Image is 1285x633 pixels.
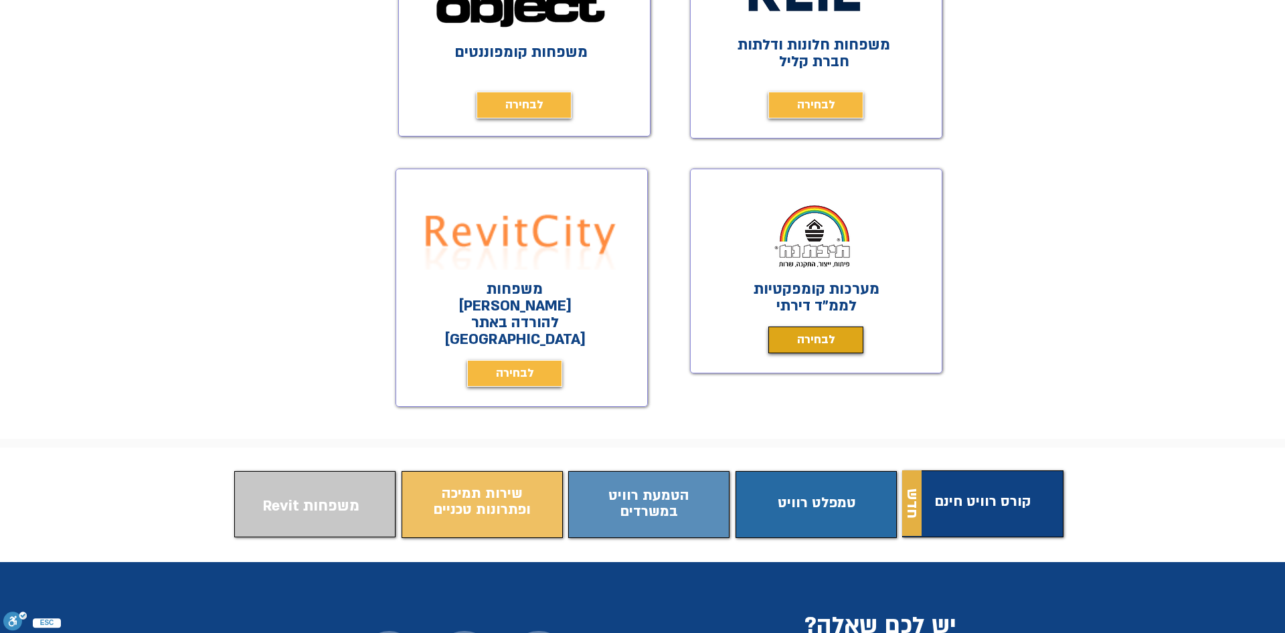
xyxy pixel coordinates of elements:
[454,42,588,62] a: משפחות קומפוננטים
[768,92,863,118] a: לבחירה
[477,92,572,118] a: לבחירה
[444,279,586,349] span: משפחות [PERSON_NAME] להורדה באתר [GEOGRAPHIC_DATA]
[902,470,1063,537] div: התוכן משתנה כשעוברים עם העכבר
[496,364,534,383] span: לבחירה
[738,35,890,55] span: משפחות חלונות ודלתות
[505,96,543,114] span: לבחירה
[797,96,835,114] span: לבחירה
[766,199,861,270] img: תיבת נח משפחות רוויט בחינם
[234,471,396,537] div: התוכן משתנה כשעוברים עם העכבר
[797,331,835,349] span: לבחירה
[754,279,879,316] span: מערכות קומפקטיות לממ"ד דירתי
[902,488,922,519] span: חדש
[736,471,897,538] div: התוכן משתנה כשעוברים עם העכבר
[779,52,849,72] span: חברת קליל
[768,327,863,353] a: לבחירה
[467,360,562,387] a: לבחירה
[402,471,563,538] div: התוכן משתנה כשעוברים עם העכבר
[420,199,621,270] img: Revit city משפחות רוויט בחינם
[568,471,730,538] div: התוכן משתנה כשעוברים עם העכבר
